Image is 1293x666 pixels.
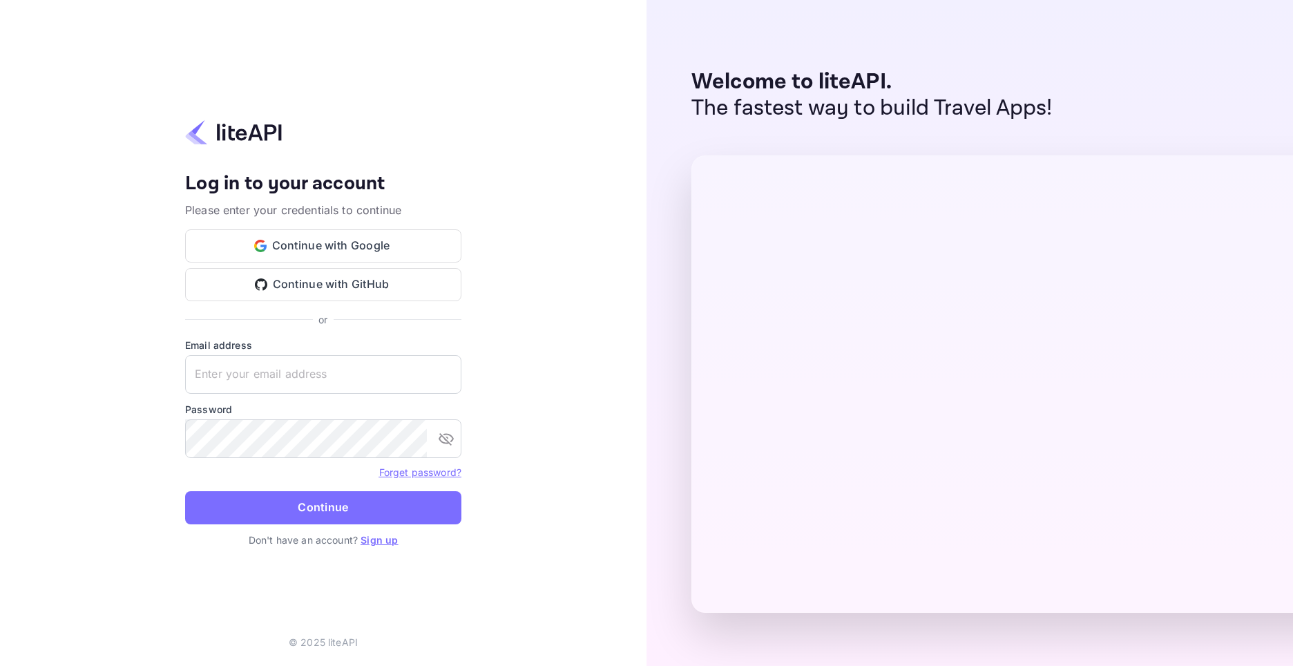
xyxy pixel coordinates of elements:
[691,69,1053,95] p: Welcome to liteAPI.
[185,338,461,352] label: Email address
[185,402,461,417] label: Password
[185,202,461,218] p: Please enter your credentials to continue
[185,268,461,301] button: Continue with GitHub
[361,534,398,546] a: Sign up
[185,355,461,394] input: Enter your email address
[185,119,282,146] img: liteapi
[691,95,1053,122] p: The fastest way to build Travel Apps!
[185,229,461,263] button: Continue with Google
[289,635,358,649] p: © 2025 liteAPI
[432,425,460,453] button: toggle password visibility
[185,491,461,524] button: Continue
[185,172,461,196] h4: Log in to your account
[379,465,461,479] a: Forget password?
[185,533,461,547] p: Don't have an account?
[318,312,327,327] p: or
[379,466,461,478] a: Forget password?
